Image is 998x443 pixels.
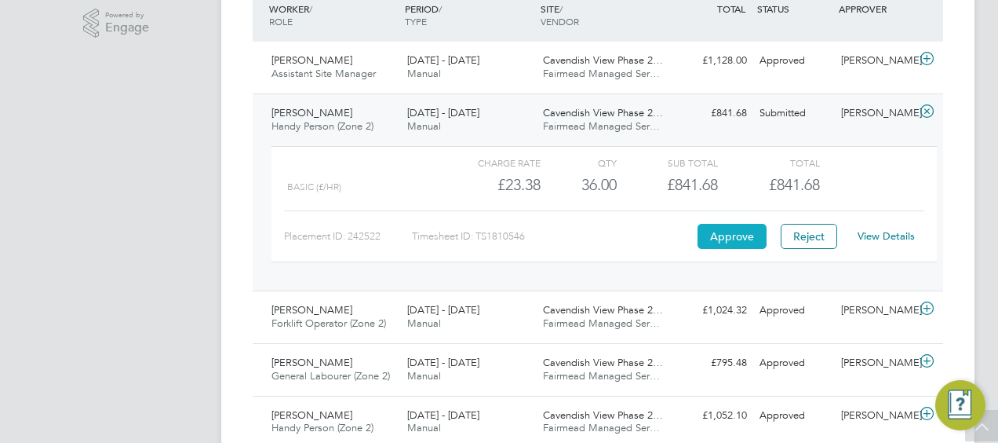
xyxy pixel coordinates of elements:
span: Fairmead Managed Ser… [543,119,660,133]
div: Timesheet ID: TS1810546 [412,224,694,249]
div: Placement ID: 242522 [284,224,412,249]
div: £841.68 [617,172,718,198]
div: Approved [753,298,835,324]
button: Reject [781,224,837,249]
span: General Labourer (Zone 2) [271,369,390,383]
span: [DATE] - [DATE] [407,106,479,119]
div: QTY [541,153,617,172]
div: 36.00 [541,172,617,198]
button: Engage Resource Center [935,380,985,430]
div: Approved [753,48,835,74]
span: Fairmead Managed Ser… [543,369,660,383]
span: £841.68 [769,175,820,194]
div: Sub Total [617,153,718,172]
span: [DATE] - [DATE] [407,356,479,369]
span: Manual [407,317,441,330]
div: [PERSON_NAME] [835,403,916,429]
div: Total [718,153,819,172]
span: [PERSON_NAME] [271,53,352,67]
span: / [559,2,563,15]
span: Cavendish View Phase 2… [543,303,663,317]
span: [PERSON_NAME] [271,356,352,369]
span: Forklift Operator (Zone 2) [271,317,386,330]
div: £841.68 [672,101,753,126]
span: ROLE [269,15,293,27]
div: Submitted [753,101,835,126]
span: Cavendish View Phase 2… [543,106,663,119]
div: Approved [753,403,835,429]
a: View Details [858,229,915,243]
span: / [439,2,442,15]
span: Assistant Site Manager [271,67,376,80]
div: £1,128.00 [672,48,753,74]
span: Cavendish View Phase 2… [543,408,663,422]
div: £795.48 [672,350,753,376]
span: [DATE] - [DATE] [407,408,479,422]
span: Manual [407,421,441,434]
div: £23.38 [439,172,541,198]
span: Fairmead Managed Ser… [543,317,660,330]
span: Fairmead Managed Ser… [543,421,660,434]
span: Cavendish View Phase 2… [543,53,663,67]
span: Cavendish View Phase 2… [543,356,663,369]
span: Handy Person (Zone 2) [271,421,373,434]
span: [DATE] - [DATE] [407,53,479,67]
a: Powered byEngage [83,9,150,38]
span: [DATE] - [DATE] [407,303,479,317]
div: [PERSON_NAME] [835,101,916,126]
span: / [309,2,312,15]
span: Engage [105,21,149,35]
div: Approved [753,350,835,376]
span: Fairmead Managed Ser… [543,67,660,80]
span: [PERSON_NAME] [271,408,352,422]
span: Handy Person (Zone 2) [271,119,373,133]
div: £1,024.32 [672,298,753,324]
span: [PERSON_NAME] [271,106,352,119]
span: Powered by [105,9,149,22]
div: £1,052.10 [672,403,753,429]
button: Approve [698,224,767,249]
div: [PERSON_NAME] [835,298,916,324]
span: TOTAL [717,2,745,15]
span: VENDOR [541,15,579,27]
span: Basic (£/HR) [287,181,341,192]
span: Manual [407,67,441,80]
div: [PERSON_NAME] [835,48,916,74]
span: TYPE [405,15,427,27]
div: Charge rate [439,153,541,172]
span: Manual [407,369,441,383]
div: [PERSON_NAME] [835,350,916,376]
span: [PERSON_NAME] [271,303,352,317]
span: Manual [407,119,441,133]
